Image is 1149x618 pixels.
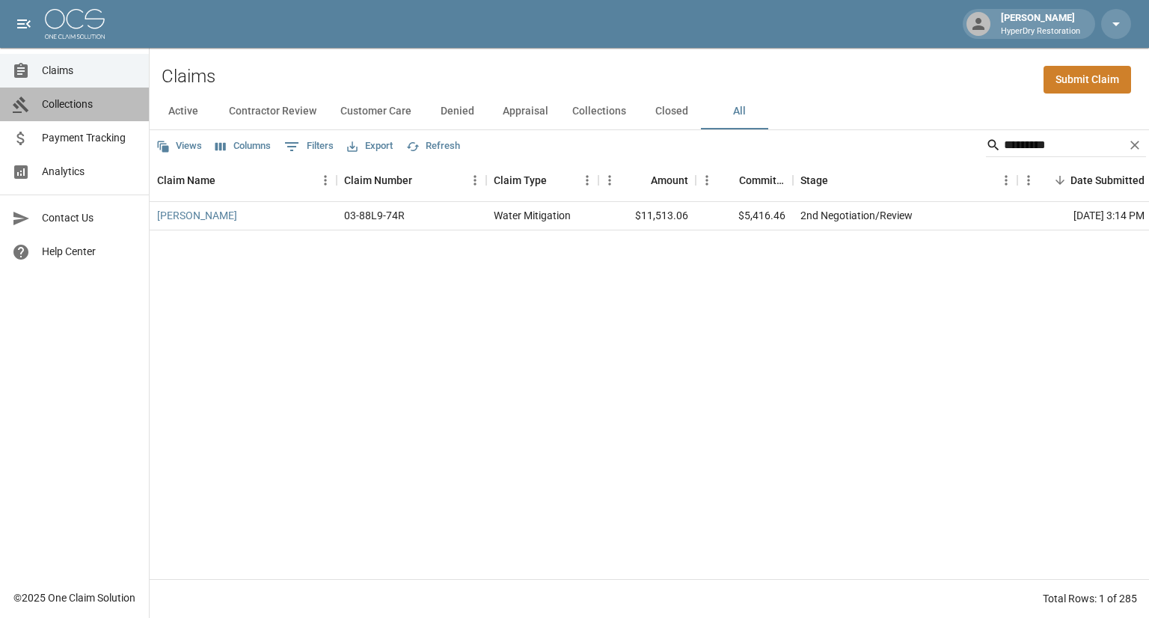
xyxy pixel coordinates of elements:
div: Date Submitted [1070,159,1145,201]
button: open drawer [9,9,39,39]
div: Water Mitigation [494,208,571,223]
div: Claim Name [150,159,337,201]
button: Export [343,135,396,158]
button: All [705,94,773,129]
button: Sort [828,170,849,191]
button: Views [153,135,206,158]
div: © 2025 One Claim Solution [13,590,135,605]
span: Contact Us [42,210,137,226]
div: [PERSON_NAME] [995,10,1086,37]
button: Menu [995,169,1017,192]
button: Clear [1124,134,1146,156]
button: Sort [630,170,651,191]
span: Collections [42,97,137,112]
p: HyperDry Restoration [1001,25,1080,38]
button: Menu [464,169,486,192]
button: Collections [560,94,638,129]
div: $5,416.46 [696,202,793,230]
button: Show filters [281,135,337,159]
button: Active [150,94,217,129]
button: Sort [215,170,236,191]
div: Stage [793,159,1017,201]
button: Refresh [402,135,464,158]
button: Menu [576,169,598,192]
h2: Claims [162,66,215,88]
button: Menu [696,169,718,192]
a: [PERSON_NAME] [157,208,237,223]
div: Amount [598,159,696,201]
div: Committed Amount [696,159,793,201]
div: Committed Amount [739,159,785,201]
span: Analytics [42,164,137,180]
div: $11,513.06 [598,202,696,230]
button: Sort [718,170,739,191]
img: ocs-logo-white-transparent.png [45,9,105,39]
button: Menu [598,169,621,192]
div: Search [986,133,1146,160]
div: Claim Type [486,159,598,201]
button: Sort [547,170,568,191]
div: Claim Number [344,159,412,201]
div: 2nd Negotiation/Review [800,208,913,223]
div: Stage [800,159,828,201]
button: Contractor Review [217,94,328,129]
button: Closed [638,94,705,129]
button: Sort [1050,170,1070,191]
span: Claims [42,63,137,79]
button: Select columns [212,135,275,158]
div: Amount [651,159,688,201]
button: Appraisal [491,94,560,129]
span: Payment Tracking [42,130,137,146]
a: Submit Claim [1044,66,1131,94]
div: dynamic tabs [150,94,1149,129]
button: Sort [412,170,433,191]
button: Menu [314,169,337,192]
div: 03-88L9-74R [344,208,405,223]
button: Denied [423,94,491,129]
div: Claim Name [157,159,215,201]
div: Claim Number [337,159,486,201]
div: Total Rows: 1 of 285 [1043,591,1137,606]
span: Help Center [42,244,137,260]
button: Menu [1017,169,1040,192]
button: Customer Care [328,94,423,129]
div: Claim Type [494,159,547,201]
